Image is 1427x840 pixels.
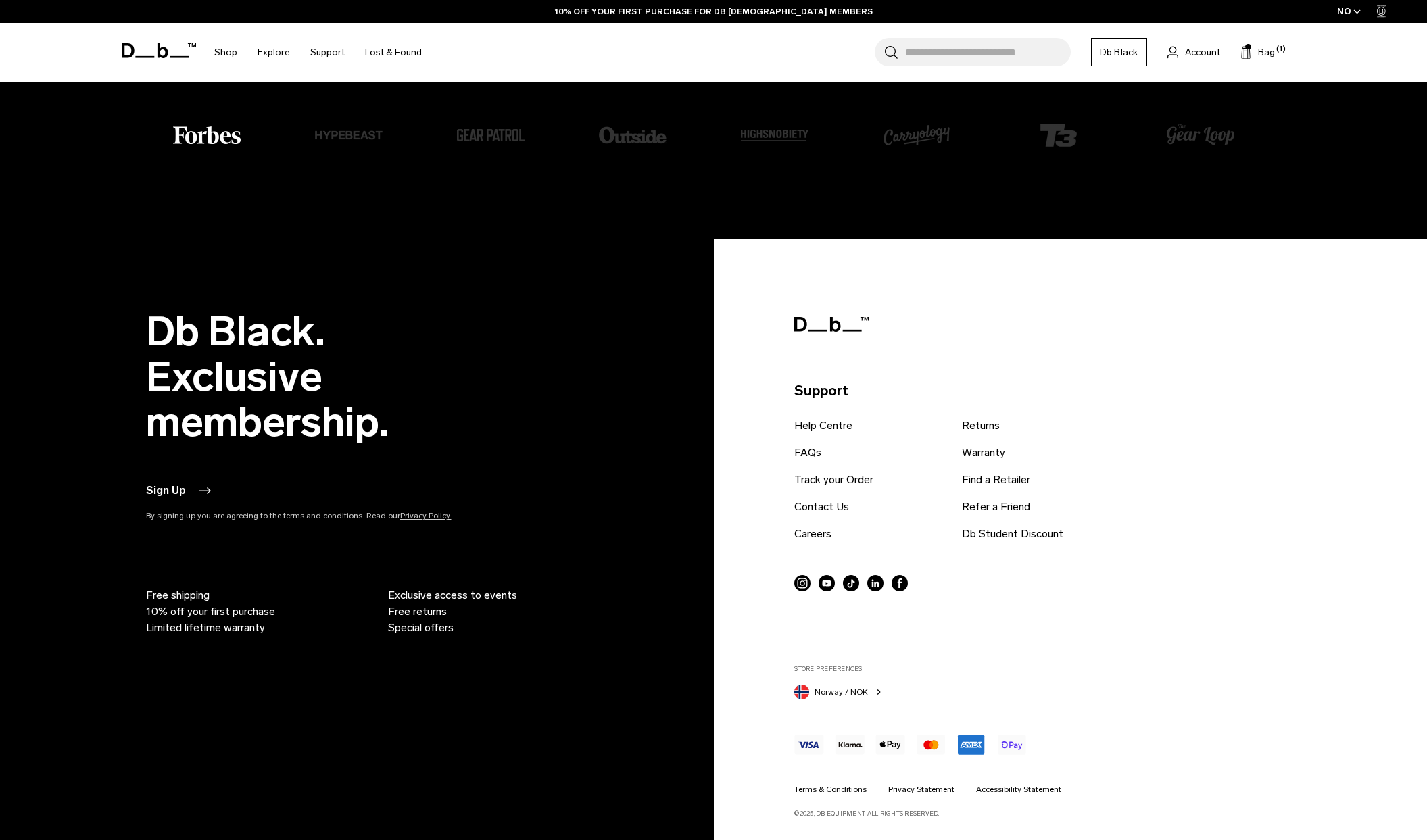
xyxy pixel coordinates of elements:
[400,511,452,520] a: Privacy Policy.
[1185,45,1220,59] span: Account
[1025,101,1092,169] img: T3-shopify_7ab890f7-51d7-4acd-8d4e-df8abd1ca271_small.png
[794,804,1267,818] p: ©2025, Db Equipment. All rights reserved.
[1167,124,1234,147] img: gl-og-img_small.png
[146,483,213,499] button: Sign Up
[599,101,667,169] img: Daco_1655575_small.png
[388,587,517,603] span: Exclusive access to events
[962,445,1005,461] a: Warranty
[1167,44,1220,60] a: Account
[365,28,422,76] a: Lost & Found
[146,309,511,445] h2: Db Black. Exclusive membership.
[794,664,1267,674] label: Store Preferences
[794,685,809,699] img: Norway
[794,682,884,699] button: Norway Norway / NOK
[599,101,741,174] li: 4 / 8
[883,101,950,169] img: Daco_1655576_small.png
[315,101,383,169] img: Daco_1655574_small.png
[883,101,1025,174] li: 6 / 8
[794,445,821,461] a: FAQs
[1276,44,1286,55] span: (1)
[741,130,808,141] img: Highsnobiety_Logo_text-white_small.png
[258,28,290,76] a: Explore
[962,526,1063,542] a: Db Student Discount
[146,603,275,620] span: 10% off your first purchase
[146,587,210,603] span: Free shipping
[962,472,1030,488] a: Find a Retailer
[962,499,1030,515] a: Refer a Friend
[794,472,873,488] a: Track your Order
[794,783,867,795] a: Terms & Conditions
[1240,44,1275,60] button: Bag (1)
[204,23,432,82] nav: Main Navigation
[741,130,883,146] li: 5 / 8
[173,126,315,149] li: 1 / 8
[815,686,868,698] span: Norway / NOK
[555,5,873,18] a: 10% OFF YOUR FIRST PURCHASE FOR DB [DEMOGRAPHIC_DATA] MEMBERS
[976,783,1061,795] a: Accessibility Statement
[1258,45,1275,59] span: Bag
[888,783,954,795] a: Privacy Statement
[310,28,345,76] a: Support
[146,620,265,636] span: Limited lifetime warranty
[962,418,1000,434] a: Returns
[388,620,454,636] span: Special offers
[794,380,1267,401] p: Support
[794,418,852,434] a: Help Centre
[794,526,831,542] a: Careers
[146,510,511,522] p: By signing up you are agreeing to the terms and conditions. Read our
[457,129,599,146] li: 3 / 8
[1167,124,1309,151] li: 8 / 8
[214,28,237,76] a: Shop
[1091,38,1147,66] a: Db Black
[457,129,525,141] img: Daco_1655573_20a5ef07-18c4-42cd-9956-22994a13a09f_small.png
[1025,101,1167,174] li: 7 / 8
[388,603,447,620] span: Free returns
[794,499,849,515] a: Contact Us
[315,101,457,174] li: 2 / 8
[173,126,241,144] img: forbes_logo_small.png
